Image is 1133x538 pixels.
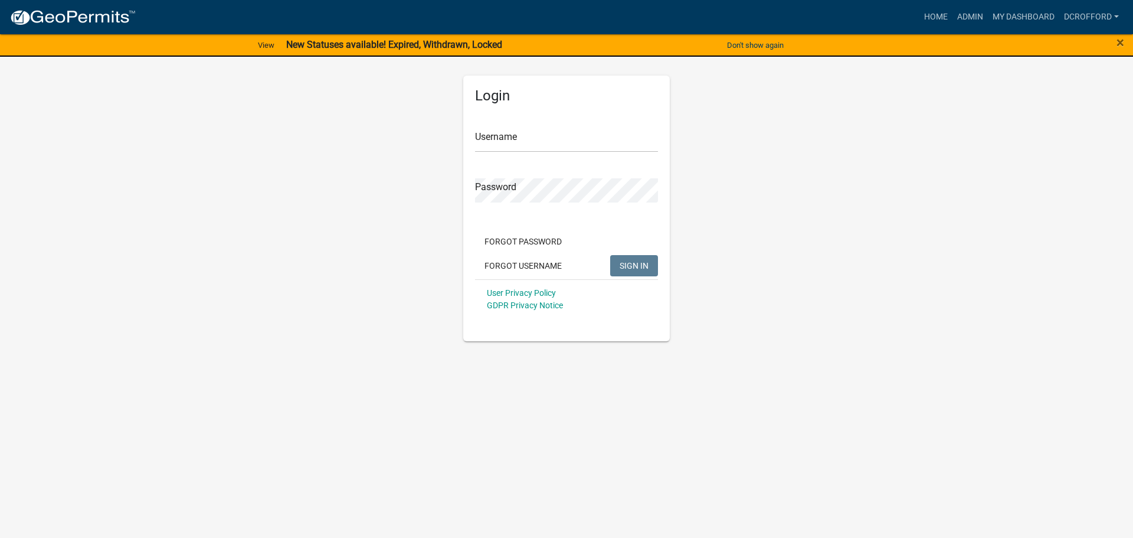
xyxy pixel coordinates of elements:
[487,288,556,298] a: User Privacy Policy
[475,87,658,105] h5: Login
[919,6,952,28] a: Home
[988,6,1059,28] a: My Dashboard
[610,255,658,276] button: SIGN IN
[487,301,563,310] a: GDPR Privacy Notice
[952,6,988,28] a: Admin
[475,255,571,276] button: Forgot Username
[1116,35,1124,50] button: Close
[620,260,649,270] span: SIGN IN
[475,231,571,252] button: Forgot Password
[286,39,502,50] strong: New Statuses available! Expired, Withdrawn, Locked
[253,35,279,55] a: View
[1059,6,1124,28] a: dcrofford
[722,35,788,55] button: Don't show again
[1116,34,1124,51] span: ×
